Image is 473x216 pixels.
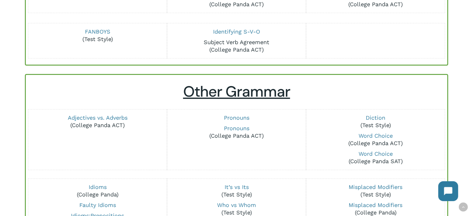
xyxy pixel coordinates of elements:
[89,184,107,190] a: Idioms
[224,114,249,121] a: Pronouns
[349,184,402,190] a: Misplaced Modifiers
[349,202,402,208] a: Misplaced Modifiers
[213,28,260,35] a: Identifying S-V-O
[33,28,163,43] p: (Test Style)
[310,183,440,198] p: (Test Style)
[358,150,392,157] a: Word Choice
[171,125,301,140] p: (College Panda ACT)
[224,184,248,190] a: It’s vs Its
[366,114,385,121] a: Diction
[310,114,440,129] p: (Test Style)
[171,183,301,198] p: (Test Style)
[310,150,440,165] p: (College Panda SAT)
[358,132,392,139] a: Word Choice
[432,175,464,207] iframe: Chatbot
[68,114,128,121] a: Adjectives vs. Adverbs
[33,183,163,198] p: (College Panda)
[33,114,163,129] p: (College Panda ACT)
[310,132,440,147] p: (College Panda ACT)
[183,82,290,101] u: Other Grammar
[217,202,256,208] a: Who vs Whom
[85,28,110,35] a: FANBOYS
[204,39,269,45] a: Subject Verb Agreement
[224,125,249,131] a: Pronouns
[79,202,116,208] a: Faulty Idioms
[171,39,301,53] p: (College Panda ACT)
